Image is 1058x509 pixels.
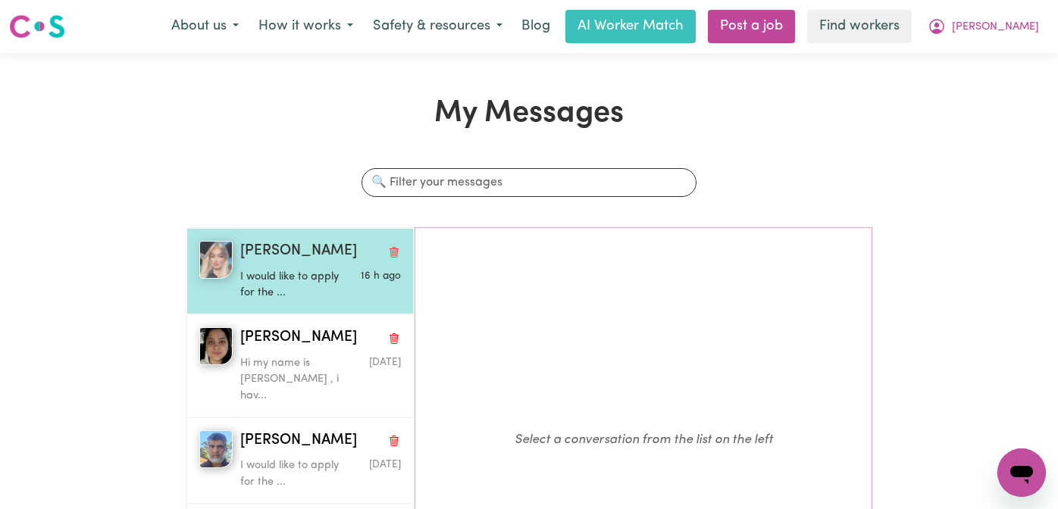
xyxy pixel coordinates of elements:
[512,10,559,43] a: Blog
[240,457,347,490] p: I would like to apply for the ...
[161,11,249,42] button: About us
[369,460,401,470] span: Message sent on August 4, 2025
[952,19,1039,36] span: [PERSON_NAME]
[9,13,65,40] img: Careseekers logo
[199,430,233,468] img: Farid Hussain I
[565,10,696,43] a: AI Worker Match
[186,228,414,314] button: Chantelle R[PERSON_NAME]Delete conversationI would like to apply for the ...Message sent on Augus...
[807,10,912,43] a: Find workers
[249,11,363,42] button: How it works
[387,242,401,261] button: Delete conversation
[240,269,347,301] p: I would like to apply for the ...
[387,328,401,348] button: Delete conversation
[240,327,357,349] span: [PERSON_NAME]
[186,95,873,132] h1: My Messages
[240,430,357,452] span: [PERSON_NAME]
[997,448,1046,497] iframe: Button to launch messaging window
[362,168,696,197] input: 🔍 Filter your messages
[199,241,233,279] img: Chantelle R
[515,433,773,446] em: Select a conversation from the list on the left
[708,10,795,43] a: Post a job
[387,431,401,451] button: Delete conversation
[363,11,512,42] button: Safety & resources
[240,355,347,404] p: Hi my name is [PERSON_NAME] , i hav...
[186,417,414,504] button: Farid Hussain I[PERSON_NAME]Delete conversationI would like to apply for the ...Message sent on A...
[918,11,1049,42] button: My Account
[186,314,414,417] button: Shayleah P[PERSON_NAME]Delete conversationHi my name is [PERSON_NAME] , i hav...Message sent on A...
[9,9,65,44] a: Careseekers logo
[361,271,401,281] span: Message sent on August 2, 2025
[199,327,233,365] img: Shayleah P
[369,358,401,367] span: Message sent on August 1, 2025
[240,241,357,263] span: [PERSON_NAME]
